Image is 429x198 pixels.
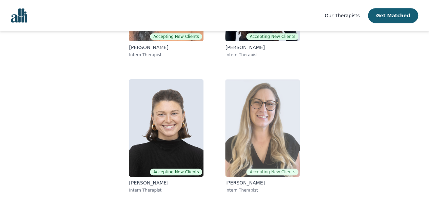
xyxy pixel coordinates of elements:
p: Intern Therapist [129,188,203,193]
span: Accepting New Clients [246,169,298,175]
span: Accepting New Clients [150,169,202,175]
p: Intern Therapist [129,52,203,58]
button: Get Matched [368,8,418,23]
p: [PERSON_NAME] [129,179,203,186]
img: Abby Tait [129,79,203,177]
span: Accepting New Clients [150,33,202,40]
p: [PERSON_NAME] [225,179,300,186]
span: Accepting New Clients [246,33,298,40]
span: Our Therapists [325,13,359,18]
img: alli logo [11,8,27,23]
p: [PERSON_NAME] [225,44,300,51]
a: Our Therapists [325,12,359,20]
p: [PERSON_NAME] [129,44,203,51]
img: Amina Purac [225,79,300,177]
p: Intern Therapist [225,188,300,193]
p: Intern Therapist [225,52,300,58]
